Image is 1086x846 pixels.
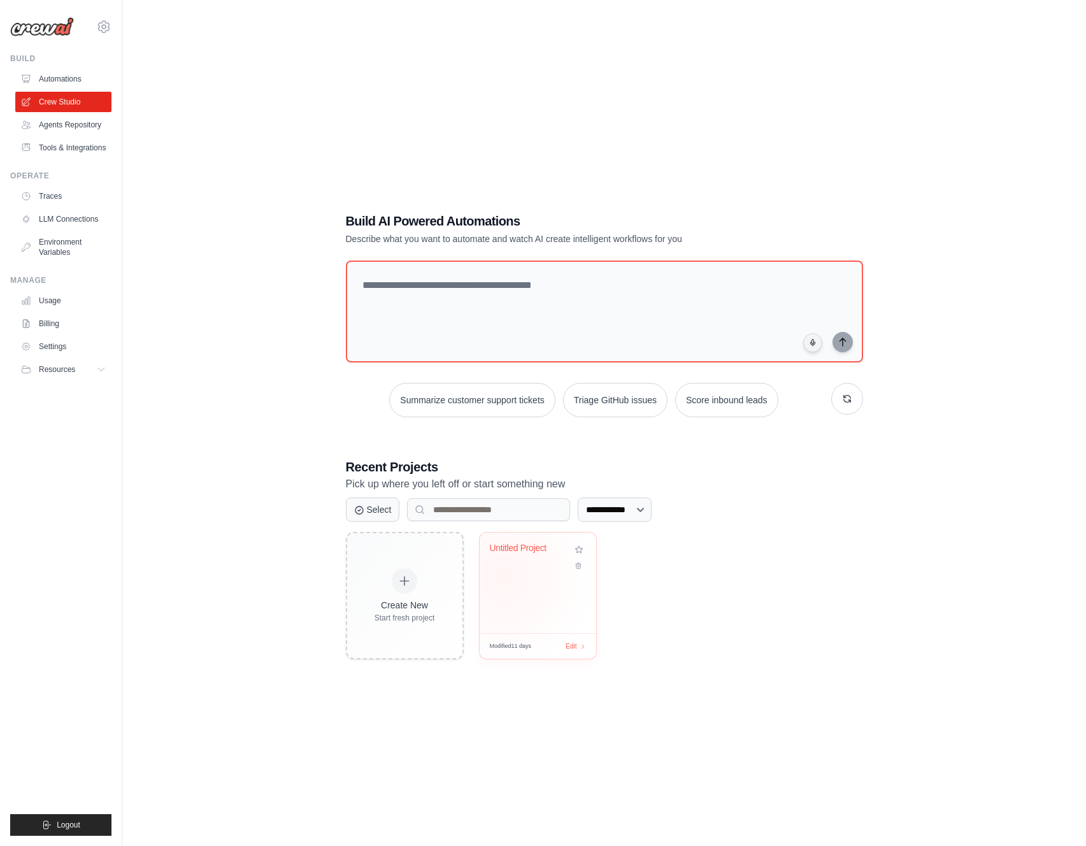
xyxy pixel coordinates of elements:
[346,476,863,492] p: Pick up where you left off or start something new
[15,313,111,334] a: Billing
[15,290,111,311] a: Usage
[15,336,111,357] a: Settings
[15,232,111,262] a: Environment Variables
[15,115,111,135] a: Agents Repository
[15,69,111,89] a: Automations
[10,275,111,285] div: Manage
[57,820,80,830] span: Logout
[15,92,111,112] a: Crew Studio
[375,613,435,623] div: Start fresh project
[675,383,778,417] button: Score inbound leads
[490,543,567,554] div: Untitled Project
[15,209,111,229] a: LLM Connections
[10,814,111,836] button: Logout
[10,171,111,181] div: Operate
[389,383,555,417] button: Summarize customer support tickets
[10,17,74,36] img: Logo
[831,383,863,415] button: Get new suggestions
[572,543,586,557] button: Add to favorites
[346,498,400,522] button: Select
[375,599,435,612] div: Create New
[346,458,863,476] h3: Recent Projects
[566,642,576,651] span: Edit
[563,383,668,417] button: Triage GitHub issues
[572,559,586,572] button: Delete project
[15,138,111,158] a: Tools & Integrations
[803,333,822,352] button: Click to speak your automation idea
[15,186,111,206] a: Traces
[490,642,532,651] span: Modified 11 days
[10,54,111,64] div: Build
[39,364,75,375] span: Resources
[346,233,774,245] p: Describe what you want to automate and watch AI create intelligent workflows for you
[15,359,111,380] button: Resources
[346,212,774,230] h1: Build AI Powered Automations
